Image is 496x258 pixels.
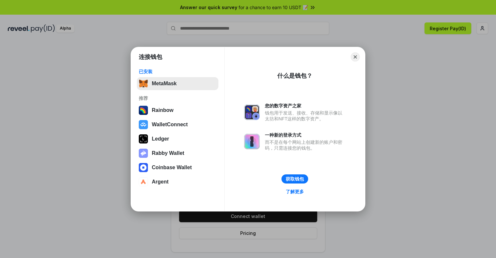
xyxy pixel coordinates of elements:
img: svg+xml,%3Csvg%20width%3D%22120%22%20height%3D%22120%22%20viewBox%3D%220%200%20120%20120%22%20fil... [139,106,148,115]
img: svg+xml,%3Csvg%20xmlns%3D%22http%3A%2F%2Fwww.w3.org%2F2000%2Fsvg%22%20fill%3D%22none%22%20viewBox... [244,134,260,149]
button: Close [351,52,360,61]
div: 了解更多 [286,189,304,195]
img: svg+xml,%3Csvg%20xmlns%3D%22http%3A%2F%2Fwww.w3.org%2F2000%2Fsvg%22%20fill%3D%22none%22%20viewBox... [139,149,148,158]
div: 您的数字资产之家 [265,103,346,109]
img: svg+xml,%3Csvg%20fill%3D%22none%22%20height%3D%2233%22%20viewBox%3D%220%200%2035%2033%22%20width%... [139,79,148,88]
img: svg+xml,%3Csvg%20width%3D%2228%22%20height%3D%2228%22%20viewBox%3D%220%200%2028%2028%22%20fill%3D... [139,163,148,172]
img: svg+xml,%3Csvg%20width%3D%2228%22%20height%3D%2228%22%20viewBox%3D%220%200%2028%2028%22%20fill%3D... [139,177,148,186]
div: 已安装 [139,69,216,75]
button: WalletConnect [137,118,218,131]
button: Rainbow [137,104,218,117]
button: Argent [137,175,218,188]
div: Rainbow [152,107,174,113]
div: Coinbase Wallet [152,165,192,170]
div: WalletConnect [152,122,188,128]
img: svg+xml,%3Csvg%20width%3D%2228%22%20height%3D%2228%22%20viewBox%3D%220%200%2028%2028%22%20fill%3D... [139,120,148,129]
img: svg+xml,%3Csvg%20xmlns%3D%22http%3A%2F%2Fwww.w3.org%2F2000%2Fsvg%22%20width%3D%2228%22%20height%3... [139,134,148,143]
a: 了解更多 [282,187,308,196]
div: 什么是钱包？ [277,72,312,80]
img: svg+xml,%3Csvg%20xmlns%3D%22http%3A%2F%2Fwww.w3.org%2F2000%2Fsvg%22%20fill%3D%22none%22%20viewBox... [244,104,260,120]
button: Rabby Wallet [137,147,218,160]
button: MetaMask [137,77,218,90]
div: 而不是在每个网站上创建新的账户和密码，只需连接您的钱包。 [265,139,346,151]
div: 获取钱包 [286,176,304,182]
button: Coinbase Wallet [137,161,218,174]
button: Ledger [137,132,218,145]
div: 钱包用于发送、接收、存储和显示像以太坊和NFT这样的数字资产。 [265,110,346,122]
div: Rabby Wallet [152,150,184,156]
div: 一种新的登录方式 [265,132,346,138]
div: Ledger [152,136,169,142]
div: 推荐 [139,95,216,101]
div: Argent [152,179,169,185]
h1: 连接钱包 [139,53,162,61]
div: MetaMask [152,81,176,87]
button: 获取钱包 [281,174,308,183]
